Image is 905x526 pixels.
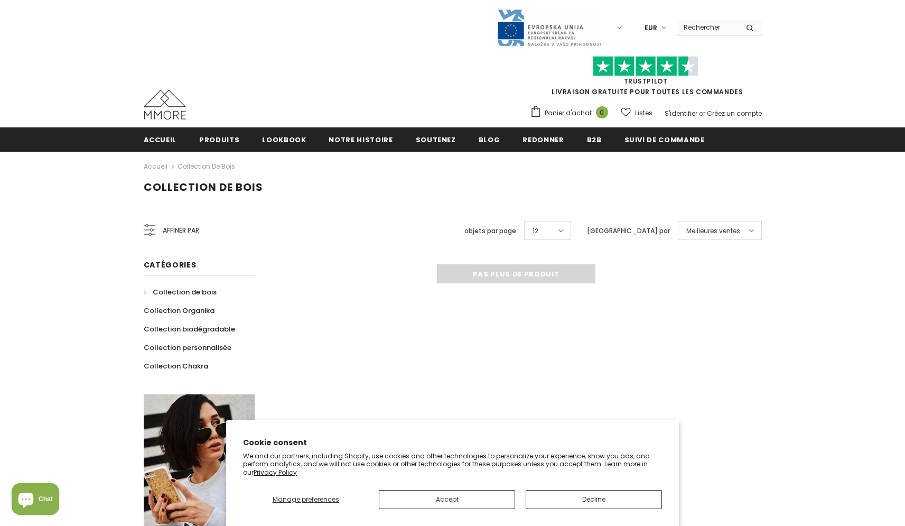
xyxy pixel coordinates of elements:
[587,127,602,151] a: B2B
[523,127,564,151] a: Redonner
[254,468,297,477] a: Privacy Policy
[144,260,197,270] span: Catégories
[243,437,662,448] h2: Cookie consent
[144,343,231,353] span: Collection personnalisée
[144,135,177,145] span: Accueil
[624,127,705,151] a: Suivi de commande
[530,61,762,96] span: LIVRAISON GRATUITE POUR TOUTES LES COMMANDES
[526,490,662,509] button: Decline
[262,135,306,145] span: Lookbook
[243,452,662,477] p: We and our partners, including Shopify, use cookies and other technologies to personalize your ex...
[596,106,608,118] span: 0
[530,105,613,121] a: Panier d'achat 0
[144,283,217,301] a: Collection de bois
[593,56,698,77] img: Faites confiance aux étoiles pilotes
[8,483,62,518] inbox-online-store-chat: Shopify online store chat
[479,127,500,151] a: Blog
[416,135,456,145] span: soutenez
[144,306,214,316] span: Collection Organika
[677,20,738,35] input: Search Site
[273,495,339,504] span: Manage preferences
[545,108,592,118] span: Panier d'achat
[144,127,177,151] a: Accueil
[144,320,235,338] a: Collection biodégradable
[163,225,199,236] span: Affiner par
[635,108,652,118] span: Listes
[199,135,239,145] span: Produits
[144,357,208,375] a: Collection Chakra
[587,135,602,145] span: B2B
[199,127,239,151] a: Produits
[144,301,214,320] a: Collection Organika
[523,135,564,145] span: Redonner
[144,361,208,371] span: Collection Chakra
[665,109,697,118] a: S'identifier
[624,135,705,145] span: Suivi de commande
[144,324,235,334] span: Collection biodégradable
[262,127,306,151] a: Lookbook
[533,226,538,236] span: 12
[329,135,393,145] span: Notre histoire
[379,490,515,509] button: Accept
[144,180,263,195] span: Collection de bois
[624,77,668,86] a: TrustPilot
[686,226,740,236] span: Meilleures ventes
[178,162,235,171] a: Collection de bois
[497,8,602,47] img: Javni Razpis
[707,109,762,118] a: Créez un compte
[587,226,670,236] label: [GEOGRAPHIC_DATA] par
[479,135,500,145] span: Blog
[153,287,217,297] span: Collection de bois
[144,338,231,357] a: Collection personnalisée
[699,109,705,118] span: or
[464,226,516,236] label: objets par page
[144,90,186,119] img: Cas MMORE
[497,23,602,32] a: Javni Razpis
[243,490,368,509] button: Manage preferences
[645,23,657,33] span: EUR
[621,104,652,122] a: Listes
[416,127,456,151] a: soutenez
[144,160,167,173] a: Accueil
[329,127,393,151] a: Notre histoire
